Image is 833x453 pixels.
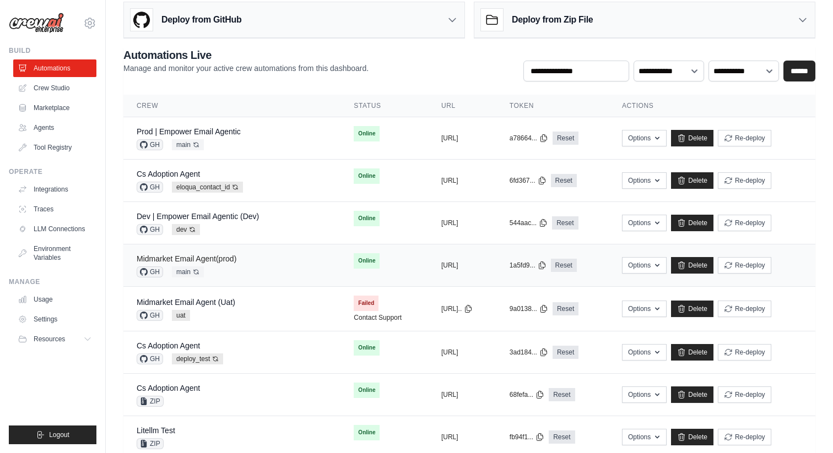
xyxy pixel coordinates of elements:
button: Options [622,172,667,189]
a: Environment Variables [13,240,96,266]
button: Re-deploy [718,215,771,231]
span: Online [354,425,380,440]
a: Delete [671,172,713,189]
span: GH [137,224,163,235]
a: Reset [551,174,577,187]
span: ZIP [137,438,164,449]
a: Reset [553,132,578,145]
a: Reset [549,388,575,401]
a: Settings [13,310,96,328]
img: GitHub Logo [131,9,153,31]
a: Reset [552,216,578,230]
span: Failed [354,296,378,311]
button: Logout [9,425,96,444]
p: Manage and monitor your active crew automations from this dashboard. [123,63,369,74]
button: Re-deploy [718,130,771,146]
h3: Deploy from Zip File [512,13,593,26]
h3: Deploy from GitHub [161,13,241,26]
span: dev [172,224,200,235]
a: Contact Support [354,313,402,322]
a: Usage [13,291,96,308]
button: Re-deploy [718,301,771,317]
a: Litellm Test [137,426,175,435]
a: Midmarket Email Agent(prod) [137,254,236,263]
span: Logout [49,430,69,439]
th: Crew [123,95,340,117]
a: Cs Adoption Agent [137,384,200,392]
a: Delete [671,386,713,403]
span: main [172,139,204,150]
span: Online [354,126,380,141]
button: Options [622,301,667,317]
h2: Automations Live [123,47,369,63]
button: Re-deploy [718,172,771,189]
a: Delete [671,344,713,361]
a: Reset [549,430,575,444]
button: Resources [13,330,96,348]
button: 9a0138... [510,304,548,313]
th: Token [496,95,609,117]
span: uat [172,310,190,321]
button: Re-deploy [718,257,771,274]
a: Marketplace [13,99,96,117]
span: Online [354,211,380,226]
th: Actions [609,95,815,117]
img: Logo [9,13,64,34]
button: Options [622,215,667,231]
a: Delete [671,429,713,445]
th: URL [428,95,496,117]
span: GH [137,266,163,277]
a: Delete [671,130,713,146]
span: GH [137,139,163,150]
a: Cs Adoption Agent [137,170,200,178]
button: Options [622,344,667,361]
span: Online [354,340,380,356]
span: Resources [34,335,65,343]
span: Online [354,383,380,398]
span: GH [137,182,163,193]
span: eloqua_contact_id [172,182,243,193]
a: Integrations [13,181,96,198]
a: Crew Studio [13,79,96,97]
th: Status [340,95,428,117]
div: Build [9,46,96,55]
a: Prod | Empower Email Agentic [137,127,241,136]
span: ZIP [137,396,164,407]
a: LLM Connections [13,220,96,238]
button: Options [622,257,667,274]
button: a78664... [510,134,548,143]
button: 6fd367... [510,176,547,185]
span: Online [354,253,380,269]
a: Delete [671,257,713,274]
span: Online [354,168,380,184]
button: Re-deploy [718,344,771,361]
button: Options [622,429,667,445]
button: Re-deploy [718,429,771,445]
a: Traces [13,200,96,218]
a: Automations [13,59,96,77]
span: GH [137,310,163,321]
a: Reset [551,259,577,272]
button: 544aac... [510,219,548,227]
button: 68fefa... [510,390,544,399]
button: fb94f1... [510,433,544,441]
a: Reset [553,346,578,359]
a: Midmarket Email Agent (Uat) [137,298,235,307]
a: Delete [671,215,713,231]
a: Agents [13,119,96,137]
button: 1a5fd9... [510,261,547,270]
div: Operate [9,167,96,176]
a: Tool Registry [13,139,96,156]
button: Re-deploy [718,386,771,403]
div: Manage [9,277,96,286]
button: 3ad184... [510,348,548,357]
button: Options [622,130,667,146]
a: Dev | Empower Email Agentic (Dev) [137,212,259,221]
span: main [172,266,204,277]
span: deploy_test [172,353,223,364]
a: Delete [671,301,713,317]
span: GH [137,353,163,364]
a: Cs Adoption Agent [137,341,200,350]
a: Reset [553,302,578,315]
button: Options [622,386,667,403]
